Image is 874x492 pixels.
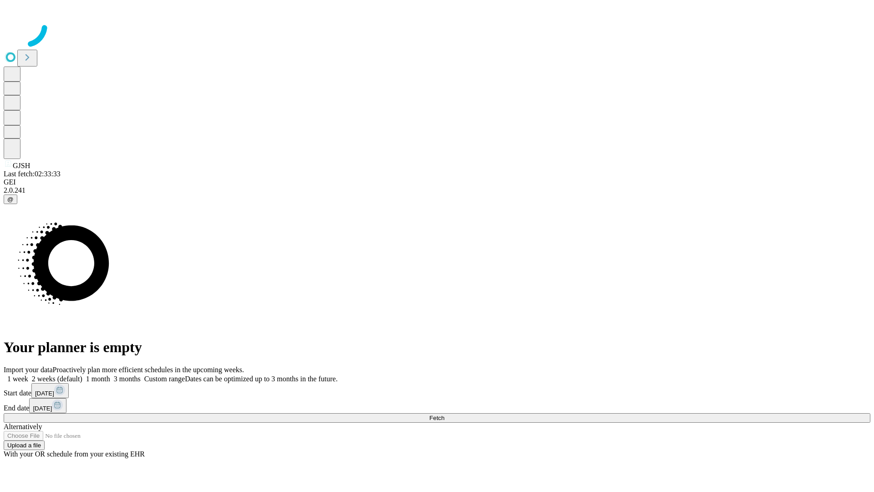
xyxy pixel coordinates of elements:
[429,415,444,421] span: Fetch
[4,413,870,423] button: Fetch
[144,375,185,383] span: Custom range
[86,375,110,383] span: 1 month
[4,423,42,430] span: Alternatively
[4,450,145,458] span: With your OR schedule from your existing EHR
[185,375,337,383] span: Dates can be optimized up to 3 months in the future.
[4,441,45,450] button: Upload a file
[4,186,870,195] div: 2.0.241
[13,162,30,169] span: GJSH
[7,375,28,383] span: 1 week
[114,375,141,383] span: 3 months
[32,375,82,383] span: 2 weeks (default)
[4,398,870,413] div: End date
[53,366,244,374] span: Proactively plan more efficient schedules in the upcoming weeks.
[35,390,54,397] span: [DATE]
[4,195,17,204] button: @
[31,383,69,398] button: [DATE]
[4,339,870,356] h1: Your planner is empty
[29,398,66,413] button: [DATE]
[33,405,52,412] span: [DATE]
[4,170,61,178] span: Last fetch: 02:33:33
[7,196,14,203] span: @
[4,178,870,186] div: GEI
[4,366,53,374] span: Import your data
[4,383,870,398] div: Start date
